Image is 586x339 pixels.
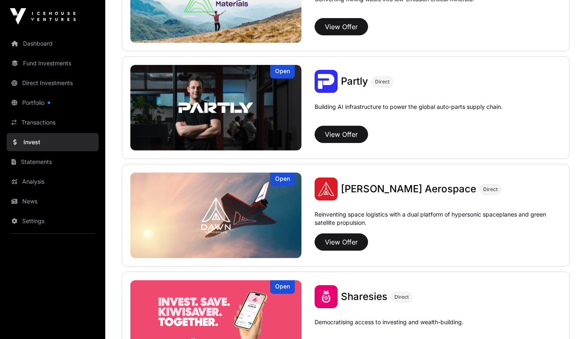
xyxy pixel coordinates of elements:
button: View Offer [315,233,368,251]
img: Dawn Aerospace [130,173,301,258]
button: View Offer [315,126,368,143]
a: PartlyOpen [130,65,301,150]
a: Direct Investments [7,74,99,92]
a: Analysis [7,173,99,191]
iframe: Chat Widget [545,300,586,339]
a: Portfolio [7,94,99,112]
a: Invest [7,133,99,151]
a: News [7,192,99,210]
img: Dawn Aerospace [315,178,338,201]
span: Direct [394,294,409,300]
button: View Offer [315,18,368,35]
a: [PERSON_NAME] Aerospace [341,182,476,196]
a: Sharesies [341,290,387,303]
span: Partly [341,75,368,87]
span: Direct [483,186,498,193]
a: Settings [7,212,99,230]
a: Statements [7,153,99,171]
img: Sharesies [315,285,338,308]
a: Fund Investments [7,54,99,72]
img: Partly [315,70,338,93]
span: Direct [375,78,389,85]
div: Open [270,280,295,294]
a: Dashboard [7,35,99,53]
span: [PERSON_NAME] Aerospace [341,183,476,195]
p: Building AI infrastructure to power the global auto-parts supply chain. [315,103,503,122]
img: Icehouse Ventures Logo [10,8,76,25]
a: Transactions [7,113,99,131]
a: Dawn AerospaceOpen [130,173,301,258]
div: Open [270,173,295,186]
div: Open [270,65,295,78]
p: Reinventing space logistics with a dual platform of hypersonic spaceplanes and green satellite pr... [315,210,561,230]
img: Partly [130,65,301,150]
span: Sharesies [341,291,387,302]
a: Partly [341,75,368,88]
p: Democratising access to investing and wealth-building. [315,318,463,338]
